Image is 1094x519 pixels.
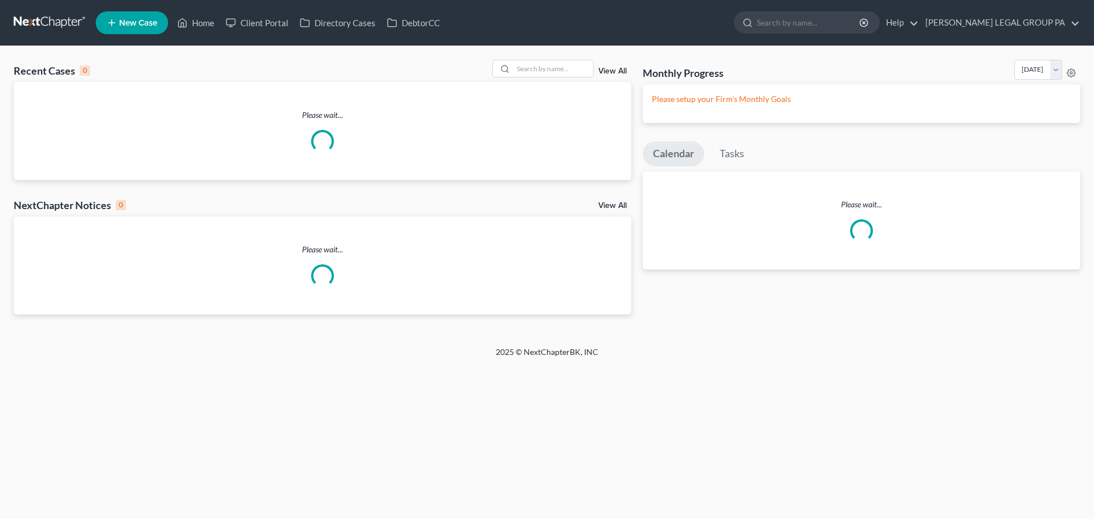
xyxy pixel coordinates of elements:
a: Tasks [709,141,754,166]
div: NextChapter Notices [14,198,126,212]
div: 0 [80,66,90,76]
a: Home [172,13,220,33]
a: Directory Cases [294,13,381,33]
input: Search by name... [757,12,861,33]
a: Calendar [643,141,704,166]
div: 0 [116,200,126,210]
p: Please wait... [14,109,631,121]
div: Recent Cases [14,64,90,77]
input: Search by name... [513,60,593,77]
a: Client Portal [220,13,294,33]
a: View All [598,202,627,210]
p: Please wait... [14,244,631,255]
a: [PERSON_NAME] LEGAL GROUP PA [920,13,1080,33]
h3: Monthly Progress [643,66,724,80]
p: Please setup your Firm's Monthly Goals [652,93,1071,105]
a: Help [880,13,919,33]
p: Please wait... [643,199,1080,210]
div: 2025 © NextChapterBK, INC [222,346,872,367]
span: New Case [119,19,157,27]
a: View All [598,67,627,75]
a: DebtorCC [381,13,446,33]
